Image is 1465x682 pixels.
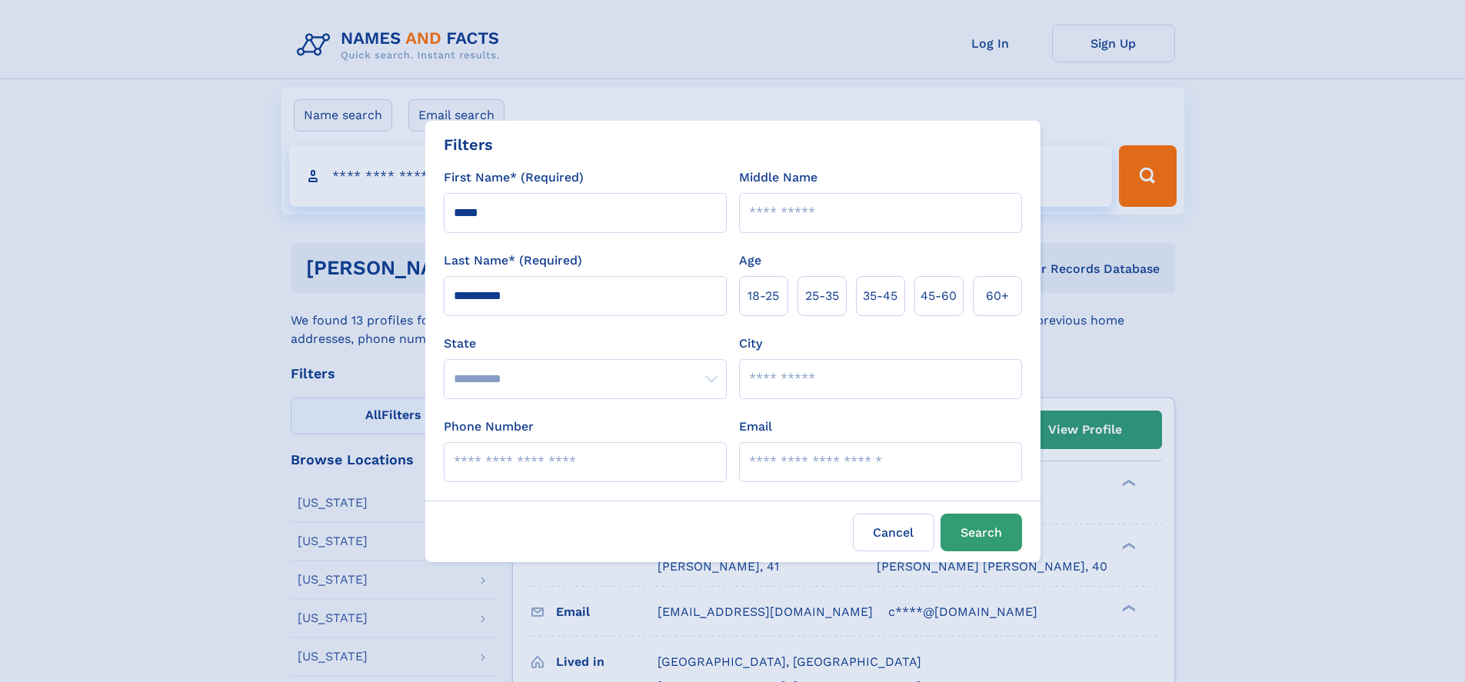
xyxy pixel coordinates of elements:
[444,334,727,353] label: State
[863,287,897,305] span: 35‑45
[444,418,534,436] label: Phone Number
[986,287,1009,305] span: 60+
[921,287,957,305] span: 45‑60
[739,251,761,270] label: Age
[805,287,839,305] span: 25‑35
[747,287,779,305] span: 18‑25
[444,168,584,187] label: First Name* (Required)
[941,514,1022,551] button: Search
[739,334,762,353] label: City
[444,251,582,270] label: Last Name* (Required)
[853,514,934,551] label: Cancel
[444,133,493,156] div: Filters
[739,418,772,436] label: Email
[739,168,817,187] label: Middle Name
